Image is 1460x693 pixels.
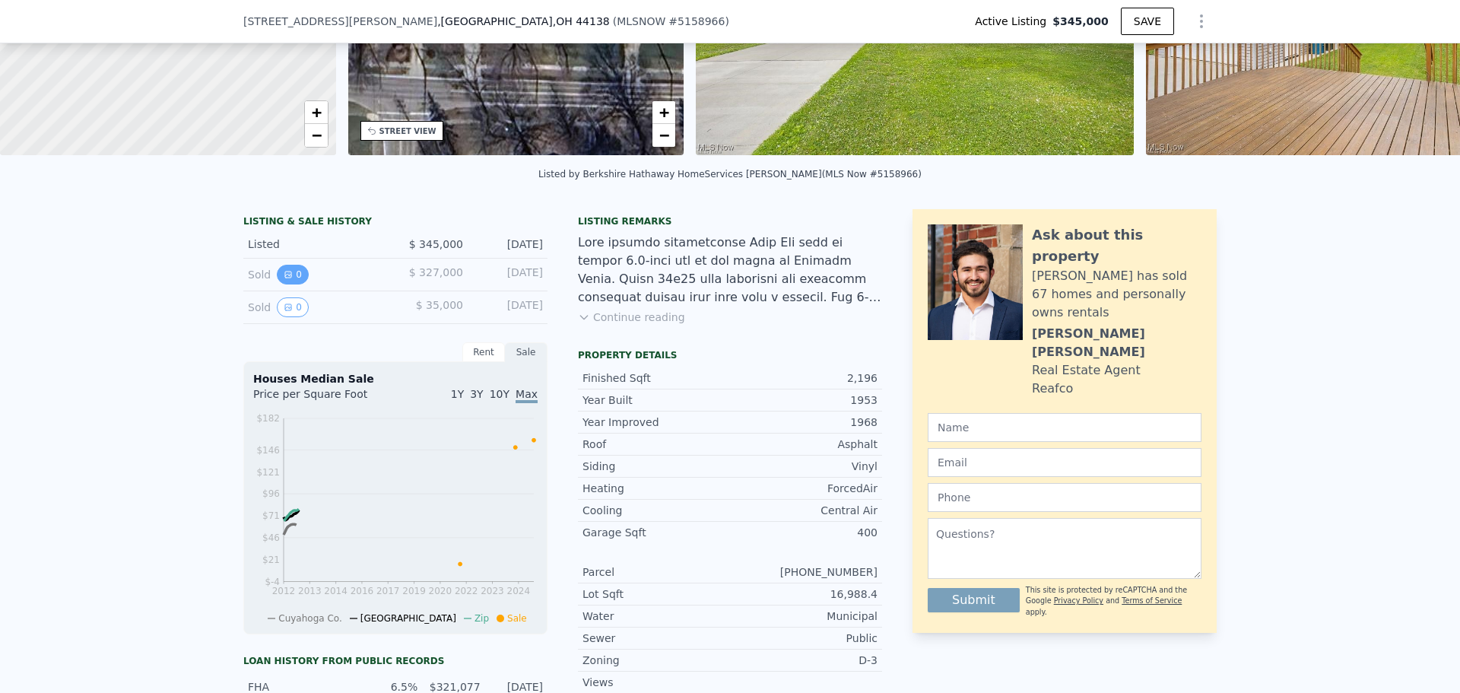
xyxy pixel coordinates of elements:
[256,413,280,424] tspan: $182
[507,586,531,596] tspan: 2024
[481,586,504,596] tspan: 2023
[1032,224,1201,267] div: Ask about this property
[1186,6,1217,37] button: Show Options
[305,124,328,147] a: Zoom out
[582,459,730,474] div: Siding
[730,564,878,580] div: [PHONE_NUMBER]
[1032,325,1201,361] div: [PERSON_NAME] [PERSON_NAME]
[248,237,383,252] div: Listed
[928,588,1020,612] button: Submit
[652,101,675,124] a: Zoom in
[582,609,730,624] div: Water
[262,510,280,521] tspan: $71
[578,349,882,361] div: Property details
[262,488,280,499] tspan: $96
[730,609,878,624] div: Municipal
[659,103,669,122] span: +
[256,467,280,478] tspan: $121
[470,388,483,400] span: 3Y
[582,437,730,452] div: Roof
[474,613,489,624] span: Zip
[437,14,610,29] span: , [GEOGRAPHIC_DATA]
[928,483,1201,512] input: Phone
[248,265,383,285] div: Sold
[277,297,309,317] button: View historical data
[475,237,543,252] div: [DATE]
[1121,8,1174,35] button: SAVE
[451,388,464,400] span: 1Y
[277,265,309,285] button: View historical data
[305,101,328,124] a: Zoom in
[1122,596,1182,605] a: Terms of Service
[730,459,878,474] div: Vinyl
[652,124,675,147] a: Zoom out
[1032,267,1201,322] div: [PERSON_NAME] has sold 67 homes and personally owns rentals
[311,126,321,145] span: −
[360,613,456,624] span: [GEOGRAPHIC_DATA]
[376,586,400,596] tspan: 2017
[1032,361,1141,380] div: Real Estate Agent
[475,265,543,285] div: [DATE]
[324,586,348,596] tspan: 2014
[582,564,730,580] div: Parcel
[928,448,1201,477] input: Email
[730,653,878,668] div: D-3
[730,587,878,602] div: 16,988.4
[409,238,463,250] span: $ 345,000
[730,525,878,540] div: 400
[582,653,730,668] div: Zoning
[253,386,395,411] div: Price per Square Foot
[659,126,669,145] span: −
[475,297,543,317] div: [DATE]
[516,388,538,403] span: Max
[582,587,730,602] div: Lot Sqft
[538,169,922,180] div: Listed by Berkshire Hathaway HomeServices [PERSON_NAME] (MLS Now #5158966)
[262,555,280,565] tspan: $21
[248,297,383,317] div: Sold
[416,299,463,311] span: $ 35,000
[553,15,610,27] span: , OH 44138
[455,586,478,596] tspan: 2022
[1026,585,1201,618] div: This site is protected by reCAPTCHA and the Google and apply.
[351,586,374,596] tspan: 2016
[582,481,730,496] div: Heating
[1032,380,1073,398] div: Reafco
[975,14,1052,29] span: Active Listing
[668,15,725,27] span: # 5158966
[1054,596,1103,605] a: Privacy Policy
[730,631,878,646] div: Public
[582,503,730,518] div: Cooling
[243,215,547,230] div: LISTING & SALE HISTORY
[582,525,730,540] div: Garage Sqft
[507,613,527,624] span: Sale
[582,631,730,646] div: Sewer
[505,342,547,362] div: Sale
[278,613,342,624] span: Cuyahoga Co.
[243,655,547,667] div: Loan history from public records
[253,371,538,386] div: Houses Median Sale
[582,415,730,430] div: Year Improved
[730,415,878,430] div: 1968
[379,126,436,137] div: STREET VIEW
[462,342,505,362] div: Rent
[582,393,730,408] div: Year Built
[928,413,1201,442] input: Name
[256,445,280,456] tspan: $146
[490,388,509,400] span: 10Y
[409,266,463,278] span: $ 327,000
[1052,14,1109,29] span: $345,000
[265,577,280,587] tspan: $-4
[730,437,878,452] div: Asphalt
[578,310,685,325] button: Continue reading
[582,370,730,386] div: Finished Sqft
[402,586,426,596] tspan: 2019
[298,586,322,596] tspan: 2013
[730,503,878,518] div: Central Air
[730,393,878,408] div: 1953
[272,586,296,596] tspan: 2012
[617,15,665,27] span: MLSNOW
[578,215,882,227] div: Listing remarks
[582,675,730,690] div: Views
[730,481,878,496] div: ForcedAir
[578,234,882,307] div: Lore ipsumdo sitametconse Adip Eli sedd ei tempor 6.0-inci utl et dol magna al Enimadm Venia. Qui...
